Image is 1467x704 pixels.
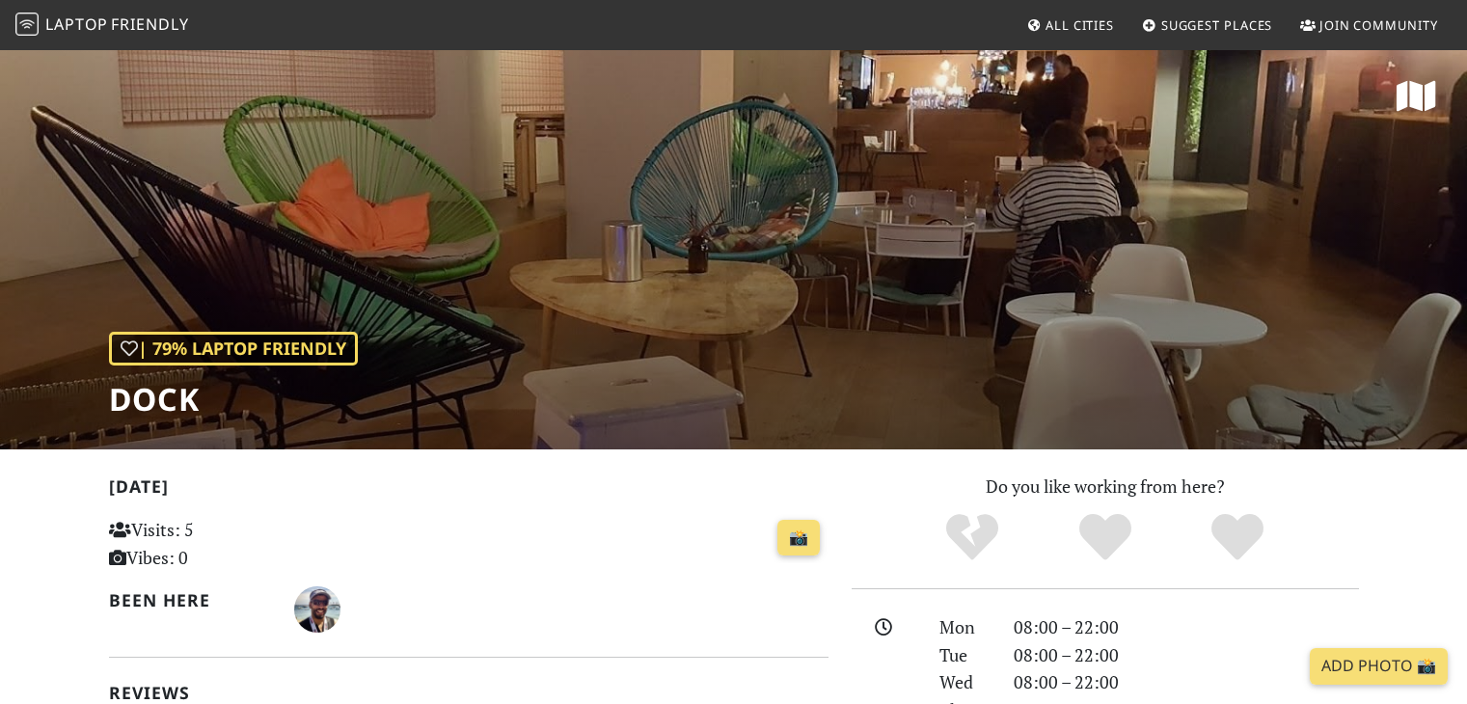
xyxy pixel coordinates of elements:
span: All Cities [1046,16,1114,34]
span: Friendly [111,14,188,35]
div: 08:00 – 22:00 [1002,641,1371,669]
a: 📸 [777,520,820,556]
h2: Been here [109,590,272,610]
p: Visits: 5 Vibes: 0 [109,516,334,572]
div: Mon [928,613,1001,641]
p: Do you like working from here? [852,473,1359,501]
span: Suggest Places [1161,16,1273,34]
span: Laptop [45,14,108,35]
a: Suggest Places [1134,8,1281,42]
a: All Cities [1019,8,1122,42]
span: Carlos Monteiro [294,596,340,619]
div: | 79% Laptop Friendly [109,332,358,366]
div: Wed [928,668,1001,696]
h2: [DATE] [109,476,829,504]
span: Join Community [1319,16,1438,34]
h1: Dock [109,381,358,418]
a: Join Community [1292,8,1446,42]
div: No [906,511,1039,564]
div: 08:00 – 22:00 [1002,613,1371,641]
img: LaptopFriendly [15,13,39,36]
a: Add Photo 📸 [1310,648,1448,685]
img: 1065-carlos.jpg [294,586,340,633]
div: Definitely! [1171,511,1304,564]
a: LaptopFriendly LaptopFriendly [15,9,189,42]
div: Yes [1039,511,1172,564]
h2: Reviews [109,683,829,703]
div: Tue [928,641,1001,669]
div: 08:00 – 22:00 [1002,668,1371,696]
